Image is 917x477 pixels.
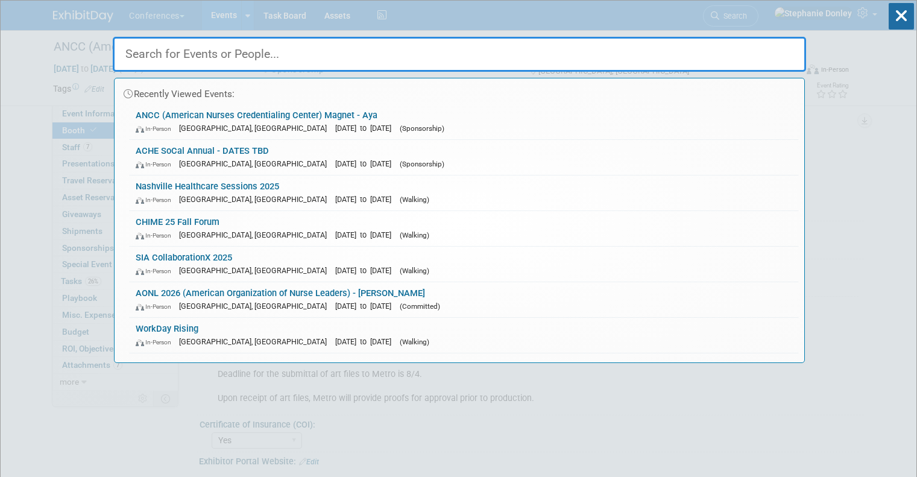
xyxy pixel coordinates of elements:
span: [GEOGRAPHIC_DATA], [GEOGRAPHIC_DATA] [179,266,333,275]
span: [DATE] to [DATE] [335,124,397,133]
span: [DATE] to [DATE] [335,159,397,168]
span: [GEOGRAPHIC_DATA], [GEOGRAPHIC_DATA] [179,302,333,311]
a: ACHE SoCal Annual - DATES TBD In-Person [GEOGRAPHIC_DATA], [GEOGRAPHIC_DATA] [DATE] to [DATE] (Sp... [130,140,798,175]
span: (Sponsorship) [400,160,444,168]
span: [DATE] to [DATE] [335,195,397,204]
span: (Walking) [400,231,429,239]
span: In-Person [136,125,177,133]
span: (Committed) [400,302,440,311]
a: SIA CollaborationX 2025 In-Person [GEOGRAPHIC_DATA], [GEOGRAPHIC_DATA] [DATE] to [DATE] (Walking) [130,247,798,282]
span: In-Person [136,196,177,204]
span: In-Person [136,160,177,168]
span: [GEOGRAPHIC_DATA], [GEOGRAPHIC_DATA] [179,195,333,204]
a: ANCC (American Nurses Credentialing Center) Magnet - Aya In-Person [GEOGRAPHIC_DATA], [GEOGRAPHIC... [130,104,798,139]
span: (Walking) [400,195,429,204]
span: [GEOGRAPHIC_DATA], [GEOGRAPHIC_DATA] [179,337,333,346]
span: In-Person [136,232,177,239]
a: WorkDay Rising In-Person [GEOGRAPHIC_DATA], [GEOGRAPHIC_DATA] [DATE] to [DATE] (Walking) [130,318,798,353]
a: Nashville Healthcare Sessions 2025 In-Person [GEOGRAPHIC_DATA], [GEOGRAPHIC_DATA] [DATE] to [DATE... [130,175,798,210]
span: In-Person [136,338,177,346]
span: (Walking) [400,267,429,275]
span: [DATE] to [DATE] [335,302,397,311]
span: [GEOGRAPHIC_DATA], [GEOGRAPHIC_DATA] [179,124,333,133]
span: [GEOGRAPHIC_DATA], [GEOGRAPHIC_DATA] [179,159,333,168]
span: In-Person [136,267,177,275]
span: In-Person [136,303,177,311]
span: [GEOGRAPHIC_DATA], [GEOGRAPHIC_DATA] [179,230,333,239]
a: CHIME 25 Fall Forum In-Person [GEOGRAPHIC_DATA], [GEOGRAPHIC_DATA] [DATE] to [DATE] (Walking) [130,211,798,246]
span: [DATE] to [DATE] [335,266,397,275]
span: (Sponsorship) [400,124,444,133]
input: Search for Events or People... [113,37,806,72]
a: AONL 2026 (American Organization of Nurse Leaders) - [PERSON_NAME] In-Person [GEOGRAPHIC_DATA], [... [130,282,798,317]
span: [DATE] to [DATE] [335,230,397,239]
span: [DATE] to [DATE] [335,337,397,346]
span: (Walking) [400,338,429,346]
div: Recently Viewed Events: [121,78,798,104]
